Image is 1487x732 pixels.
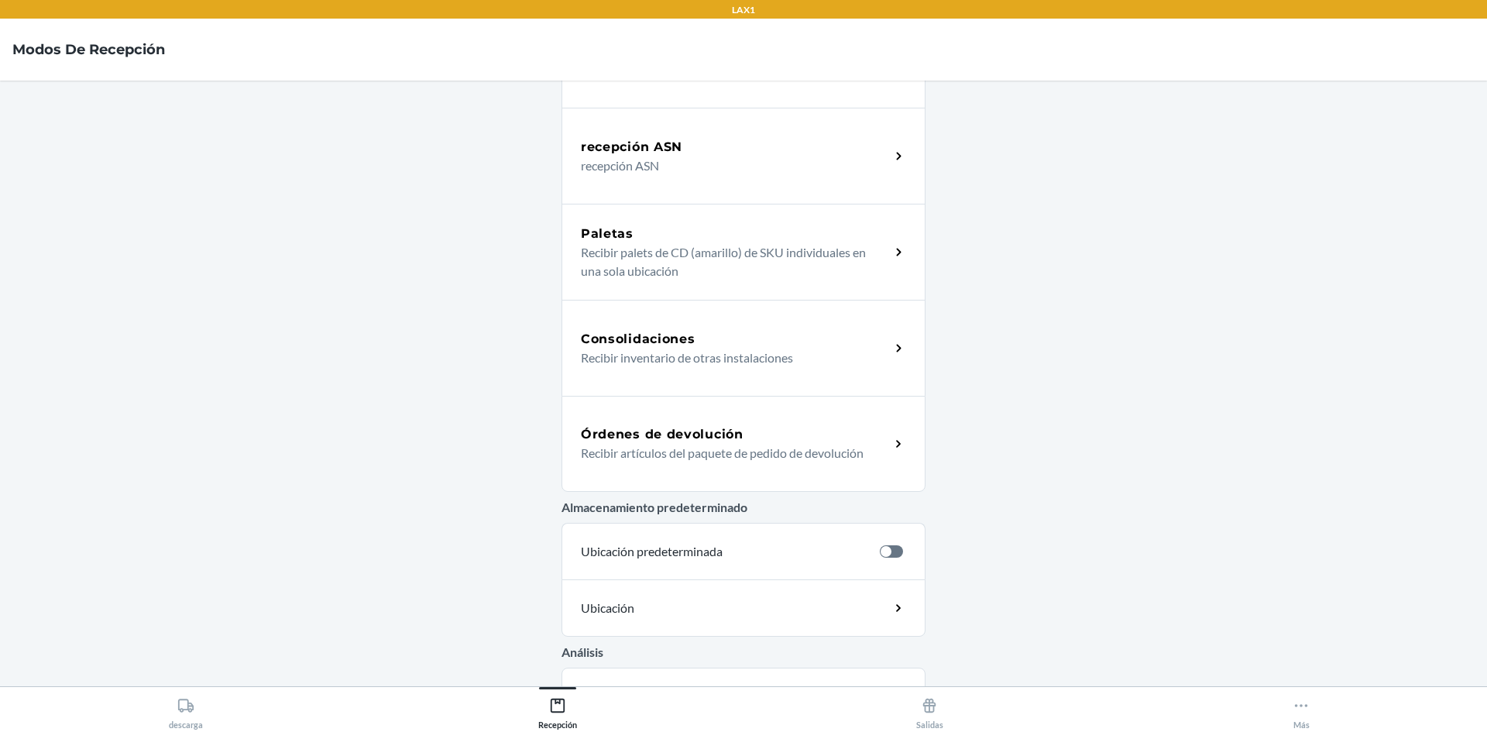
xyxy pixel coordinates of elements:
p: recepción ASN [581,156,877,175]
a: Ubicación [561,579,926,637]
button: Recepción [372,687,743,730]
a: ConsolidacionesRecibir inventario de otras instalaciones [561,300,926,396]
p: Análisis [561,643,926,662]
p: Recibir artículos del paquete de pedido de devolución [581,444,877,462]
h5: recepción ASN [581,138,682,156]
h4: Modos de Recepción [12,40,165,60]
a: Órdenes de devoluciónRecibir artículos del paquete de pedido de devolución [561,396,926,492]
h5: Órdenes de devolución [581,425,743,444]
button: Más [1115,687,1487,730]
div: Recepción [538,691,577,730]
div: descarga [169,691,203,730]
a: recepción ASNrecepción ASN [561,108,926,204]
button: Salidas [743,687,1115,730]
a: PaletasRecibir palets de CD (amarillo) de SKU individuales en una sola ubicación [561,204,926,300]
div: Más [1293,691,1310,730]
p: Ubicación predeterminada [581,542,867,561]
p: LAX1 [732,3,755,17]
h5: Consolidaciones [581,330,695,349]
h5: Paletas [581,225,634,243]
p: Almacenamiento predeterminado [561,498,926,517]
p: Recibir palets de CD (amarillo) de SKU individuales en una sola ubicación [581,243,877,280]
div: Salidas [916,691,943,730]
p: Recibir inventario de otras instalaciones [581,349,877,367]
p: Ubicación [581,599,764,617]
